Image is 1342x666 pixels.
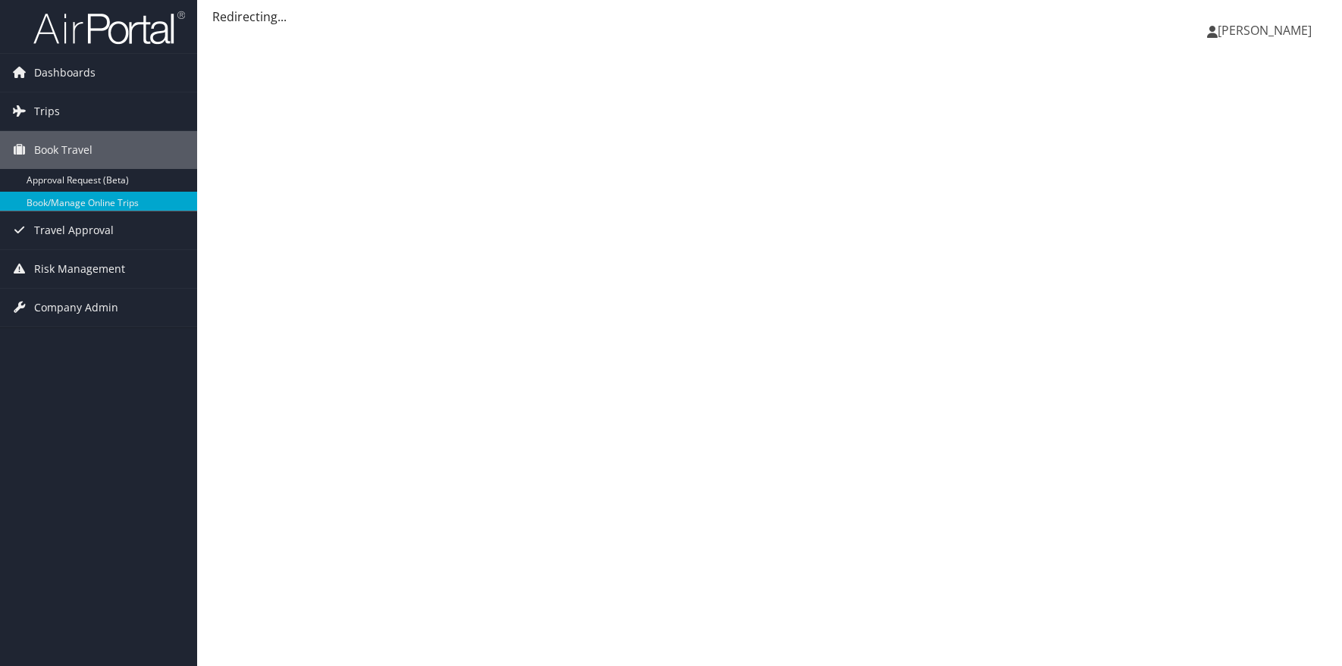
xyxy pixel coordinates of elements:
[34,211,114,249] span: Travel Approval
[34,131,92,169] span: Book Travel
[33,10,185,45] img: airportal-logo.png
[34,54,96,92] span: Dashboards
[1218,22,1312,39] span: [PERSON_NAME]
[1207,8,1327,53] a: [PERSON_NAME]
[34,92,60,130] span: Trips
[34,289,118,327] span: Company Admin
[34,250,125,288] span: Risk Management
[212,8,1327,26] div: Redirecting...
